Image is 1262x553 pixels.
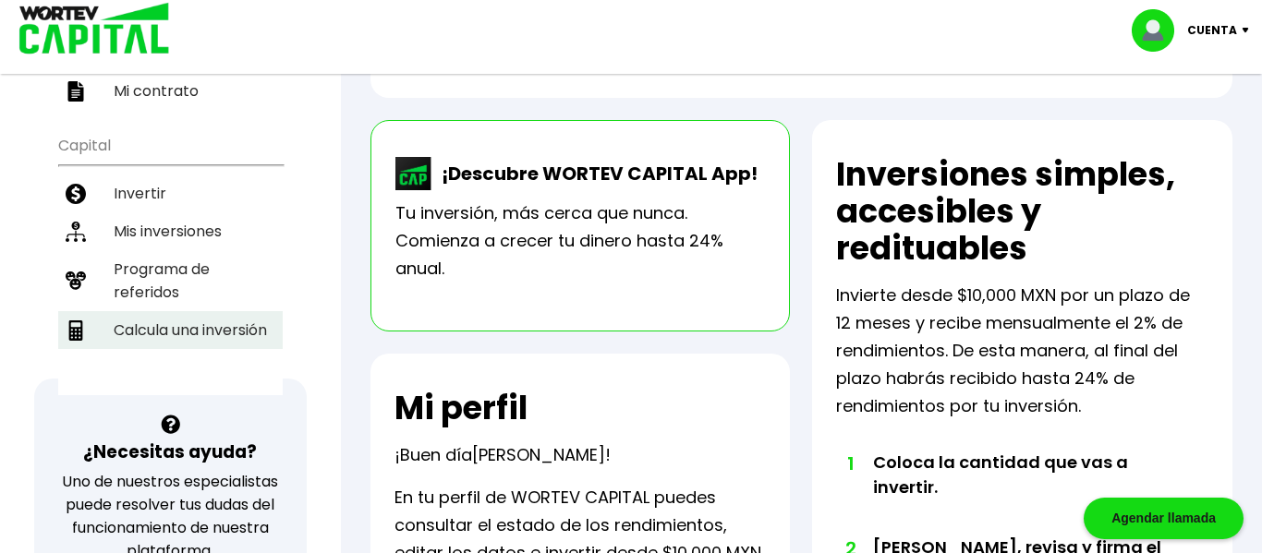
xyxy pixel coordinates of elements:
img: inversiones-icon.6695dc30.svg [66,222,86,242]
p: Invierte desde $10,000 MXN por un plazo de 12 meses y recibe mensualmente el 2% de rendimientos. ... [836,282,1208,420]
p: Cuenta [1187,17,1237,44]
a: Mi contrato [58,72,283,110]
a: Mis inversiones [58,212,283,250]
p: ¡Descubre WORTEV CAPITAL App! [432,160,758,187]
img: contrato-icon.f2db500c.svg [66,81,86,102]
img: calculadora-icon.17d418c4.svg [66,320,86,341]
p: ¡Buen día ! [394,441,611,469]
h2: Inversiones simples, accesibles y redituables [836,156,1208,267]
img: recomiendanos-icon.9b8e9327.svg [66,270,86,291]
img: invertir-icon.b3b967d7.svg [66,184,86,204]
span: [PERSON_NAME] [472,443,605,466]
h2: Mi perfil [394,390,528,427]
img: profile-image [1132,9,1187,52]
p: Tu inversión, más cerca que nunca. Comienza a crecer tu dinero hasta 24% anual. [395,199,766,283]
ul: Capital [58,125,283,395]
a: Invertir [58,174,283,212]
span: 1 [845,450,855,477]
div: Agendar llamada [1084,498,1244,539]
a: Programa de referidos [58,250,283,311]
h3: ¿Necesitas ayuda? [83,439,257,465]
li: Coloca la cantidad que vas a invertir. [873,450,1171,535]
img: icon-down [1237,28,1262,33]
a: Calcula una inversión [58,311,283,349]
img: wortev-capital-app-icon [395,157,432,190]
